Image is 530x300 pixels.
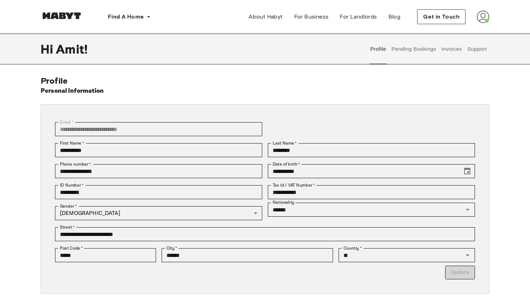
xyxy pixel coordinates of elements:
[273,140,297,146] label: Last Name
[41,42,56,56] span: Hi
[55,122,262,136] div: You can't change your email address at the moment. Please reach out to customer support in case y...
[60,119,74,125] label: Email
[334,10,382,24] a: For Landlords
[463,205,473,215] button: Open
[60,182,83,188] label: ID Number
[41,12,83,19] img: Habyt
[41,86,104,96] h6: Personal Information
[60,140,84,146] label: First Name
[60,224,75,230] label: Street
[441,34,463,64] button: Invoices
[102,10,156,24] button: Find A Home
[477,11,489,23] img: avatar
[273,200,294,205] label: Nationality
[294,13,329,21] span: For Business
[460,164,474,178] button: Choose date, selected date is Sep 4, 1996
[167,245,177,251] label: City
[423,13,460,21] span: Get in Touch
[340,13,377,21] span: For Landlords
[369,34,387,64] button: Profile
[463,250,473,260] button: Open
[243,10,288,24] a: About Habyt
[273,182,315,188] label: Tax Id / VAT Number
[249,13,283,21] span: About Habyt
[383,10,406,24] a: Blog
[60,161,91,167] label: Phone number
[55,206,262,220] div: [DEMOGRAPHIC_DATA]
[368,34,489,64] div: user profile tabs
[344,245,362,251] label: Country
[390,34,437,64] button: Pending Bookings
[466,34,488,64] button: Support
[108,13,144,21] span: Find A Home
[417,9,466,24] button: Get in Touch
[273,161,300,167] label: Date of birth
[41,76,68,86] span: Profile
[60,245,83,251] label: Post Code
[56,42,88,56] span: Amit !
[388,13,401,21] span: Blog
[288,10,334,24] a: For Business
[60,203,77,209] label: Gender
